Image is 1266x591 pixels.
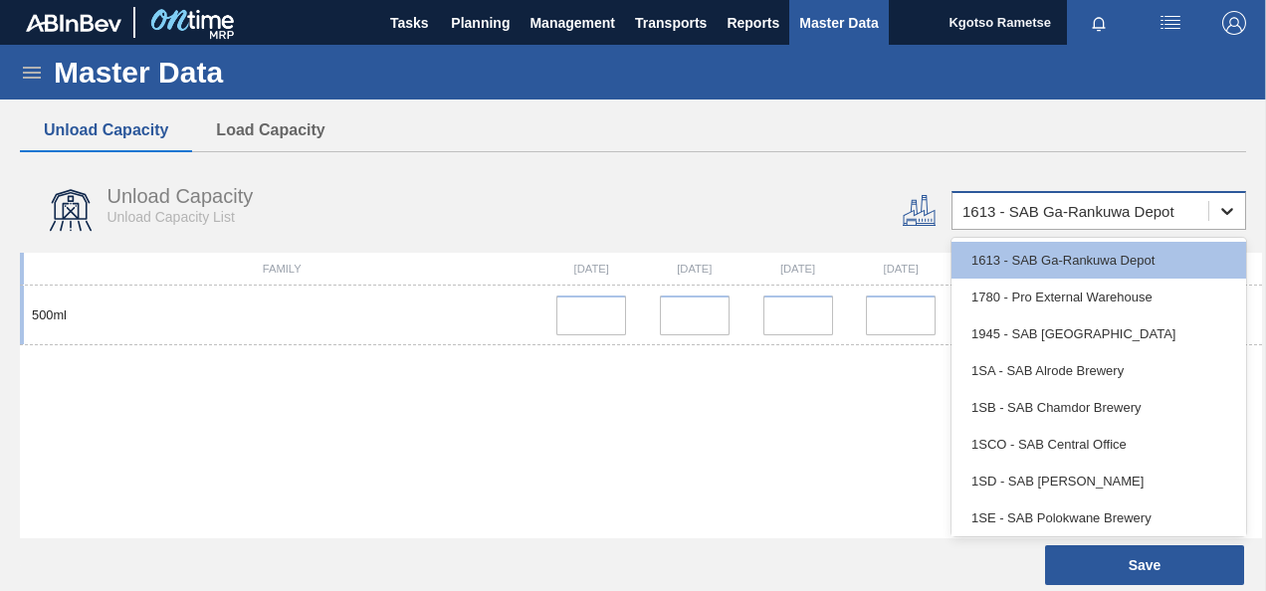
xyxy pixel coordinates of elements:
[451,11,510,35] span: Planning
[746,263,850,275] div: [DATE]
[951,352,1246,389] div: 1SA - SAB Alrode Brewery
[54,61,407,84] h1: Master Data
[387,11,431,35] span: Tasks
[951,279,1246,315] div: 1780 - Pro External Warehouse
[106,185,253,207] span: Unload Capacity
[24,263,539,275] div: Family
[24,307,539,322] div: 500ml
[1067,9,1131,37] button: Notifications
[951,499,1246,536] div: 1SE - SAB Polokwane Brewery
[951,389,1246,426] div: 1SB - SAB Chamdor Brewery
[539,263,643,275] div: [DATE]
[951,315,1246,352] div: 1945 - SAB [GEOGRAPHIC_DATA]
[1159,11,1182,35] img: userActions
[951,242,1246,279] div: 1613 - SAB Ga-Rankuwa Depot
[106,209,234,225] span: Unload Capacity List
[962,203,1174,220] div: 1613 - SAB Ga-Rankuwa Depot
[1222,11,1246,35] img: Logout
[20,109,192,151] button: Unload Capacity
[643,263,746,275] div: [DATE]
[727,11,779,35] span: Reports
[1045,545,1244,585] button: Save
[26,14,121,32] img: TNhmsLtSVTkK8tSr43FrP2fwEKptu5GPRR3wAAAABJRU5ErkJggg==
[192,109,348,151] button: Load Capacity
[849,263,952,275] div: [DATE]
[529,11,615,35] span: Management
[951,463,1246,499] div: 1SD - SAB [PERSON_NAME]
[635,11,707,35] span: Transports
[799,11,878,35] span: Master Data
[951,426,1246,463] div: 1SCO - SAB Central Office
